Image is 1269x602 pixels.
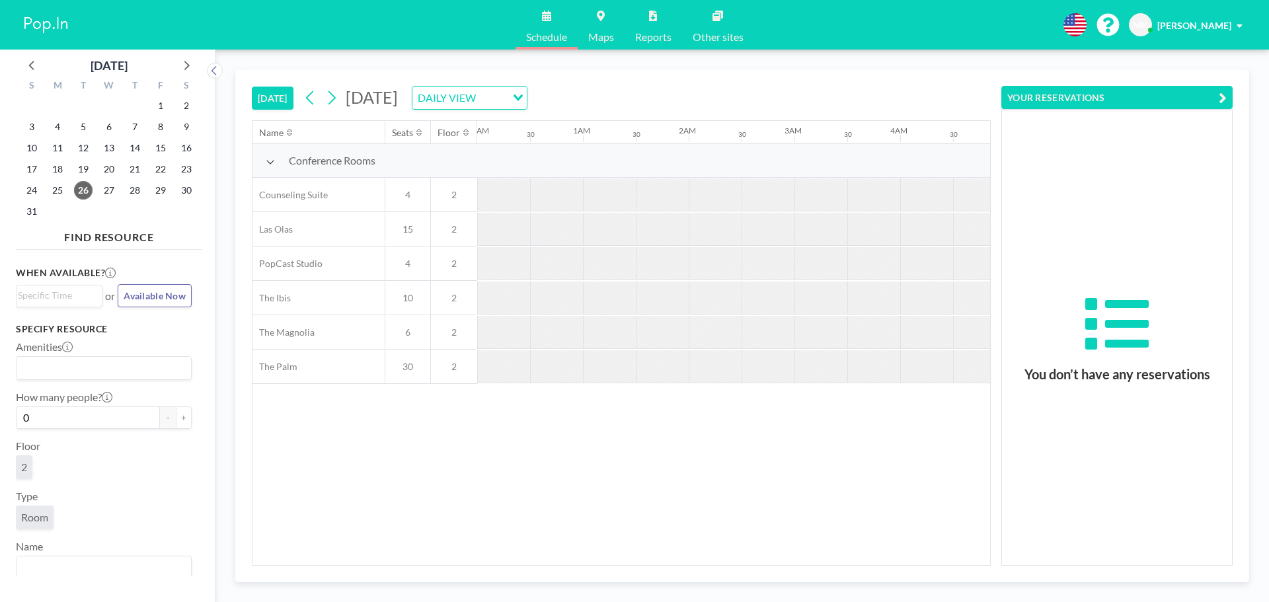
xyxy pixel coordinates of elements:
div: 3AM [785,126,802,135]
span: 2 [431,292,477,304]
span: Wednesday, August 20, 2025 [100,160,118,178]
span: 4 [385,189,430,201]
div: 4AM [890,126,907,135]
span: 2 [431,326,477,338]
div: [DATE] [91,56,128,75]
span: 6 [385,326,430,338]
span: The Magnolia [252,326,315,338]
span: Monday, August 11, 2025 [48,139,67,157]
span: Sunday, August 24, 2025 [22,181,41,200]
span: 10 [385,292,430,304]
span: Reports [635,32,672,42]
span: Counseling Suite [252,189,328,201]
div: S [173,78,199,95]
button: [DATE] [252,87,293,110]
span: Friday, August 8, 2025 [151,118,170,136]
button: YOUR RESERVATIONS [1001,86,1233,109]
span: Tuesday, August 26, 2025 [74,181,93,200]
span: The Ibis [252,292,291,304]
span: 2 [431,258,477,270]
div: 30 [844,130,852,139]
span: Saturday, August 2, 2025 [177,96,196,115]
span: Saturday, August 30, 2025 [177,181,196,200]
span: Schedule [526,32,567,42]
span: Wednesday, August 27, 2025 [100,181,118,200]
span: MK [1133,19,1148,31]
span: 4 [385,258,430,270]
div: Search for option [17,357,191,379]
span: 2 [431,361,477,373]
span: Thursday, August 7, 2025 [126,118,144,136]
span: Sunday, August 31, 2025 [22,202,41,221]
span: Friday, August 22, 2025 [151,160,170,178]
div: T [122,78,147,95]
span: DAILY VIEW [415,89,479,106]
span: Thursday, August 28, 2025 [126,181,144,200]
span: or [105,289,115,303]
label: Type [16,490,38,503]
span: Thursday, August 14, 2025 [126,139,144,157]
span: PopCast Studio [252,258,323,270]
span: Friday, August 29, 2025 [151,181,170,200]
div: S [19,78,45,95]
span: Wednesday, August 6, 2025 [100,118,118,136]
input: Search for option [480,89,505,106]
span: Monday, August 18, 2025 [48,160,67,178]
div: 30 [527,130,535,139]
span: The Palm [252,361,297,373]
div: M [45,78,71,95]
label: Name [16,540,43,553]
span: Friday, August 1, 2025 [151,96,170,115]
div: Search for option [17,285,102,305]
input: Search for option [18,288,95,303]
div: T [71,78,96,95]
h4: FIND RESOURCE [16,225,202,244]
span: Conference Rooms [289,154,375,167]
span: 15 [385,223,430,235]
div: 12AM [467,126,489,135]
h3: Specify resource [16,323,192,335]
button: - [160,406,176,429]
span: Maps [588,32,614,42]
span: Monday, August 25, 2025 [48,181,67,200]
span: Sunday, August 10, 2025 [22,139,41,157]
div: 2AM [679,126,696,135]
span: Tuesday, August 5, 2025 [74,118,93,136]
div: Floor [438,127,460,139]
span: Tuesday, August 19, 2025 [74,160,93,178]
span: Wednesday, August 13, 2025 [100,139,118,157]
span: Las Olas [252,223,293,235]
div: 30 [633,130,640,139]
div: Name [259,127,284,139]
span: Saturday, August 16, 2025 [177,139,196,157]
label: How many people? [16,391,112,404]
span: 2 [431,223,477,235]
span: Friday, August 15, 2025 [151,139,170,157]
button: + [176,406,192,429]
span: 30 [385,361,430,373]
span: Thursday, August 21, 2025 [126,160,144,178]
span: Other sites [693,32,744,42]
h3: You don’t have any reservations [1002,366,1232,383]
div: 30 [738,130,746,139]
div: Search for option [17,556,191,579]
div: W [96,78,122,95]
button: Available Now [118,284,192,307]
span: Sunday, August 17, 2025 [22,160,41,178]
span: [PERSON_NAME] [1157,20,1231,31]
span: Saturday, August 9, 2025 [177,118,196,136]
div: F [147,78,173,95]
div: 30 [950,130,958,139]
span: Tuesday, August 12, 2025 [74,139,93,157]
input: Search for option [18,359,184,377]
span: Saturday, August 23, 2025 [177,160,196,178]
input: Search for option [18,559,184,576]
div: Search for option [412,87,527,109]
img: organization-logo [21,12,71,38]
div: 1AM [573,126,590,135]
span: [DATE] [346,87,398,107]
span: 2 [21,461,27,474]
label: Amenities [16,340,73,354]
span: Monday, August 4, 2025 [48,118,67,136]
span: 2 [431,189,477,201]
